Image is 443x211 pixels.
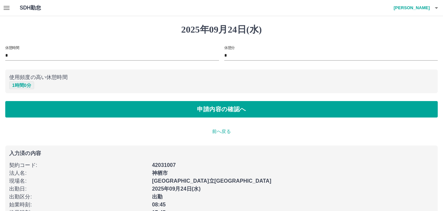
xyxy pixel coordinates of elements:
[152,202,166,207] b: 08:45
[9,169,148,177] p: 法人名 :
[224,45,235,50] label: 休憩分
[9,151,434,156] p: 入力済の内容
[9,193,148,201] p: 出勤区分 :
[9,161,148,169] p: 契約コード :
[9,201,148,209] p: 始業時刻 :
[9,185,148,193] p: 出勤日 :
[9,177,148,185] p: 現場名 :
[152,194,163,199] b: 出勤
[9,81,34,89] button: 1時間0分
[152,178,271,184] b: [GEOGRAPHIC_DATA]立[GEOGRAPHIC_DATA]
[5,128,438,135] p: 前へ戻る
[152,186,201,192] b: 2025年09月24日(水)
[152,162,176,168] b: 42031007
[5,24,438,35] h1: 2025年09月24日(水)
[152,170,168,176] b: 神栖市
[9,73,434,81] p: 使用頻度の高い休憩時間
[5,101,438,118] button: 申請内容の確認へ
[5,45,19,50] label: 休憩時間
